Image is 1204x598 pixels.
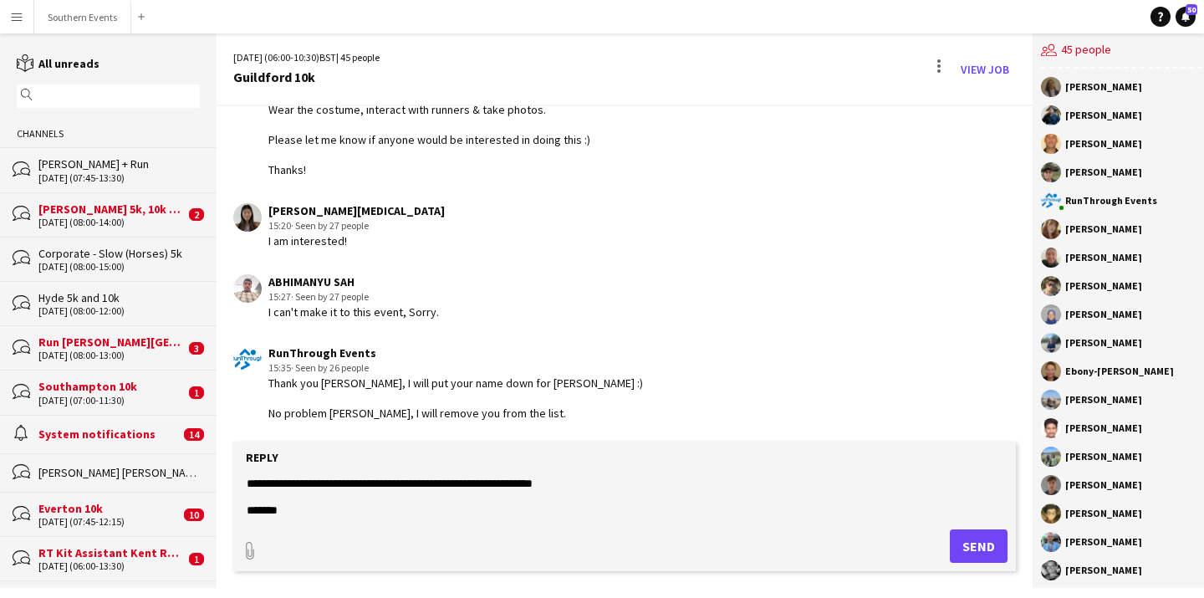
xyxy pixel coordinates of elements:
[38,427,180,442] div: System notifications
[1065,196,1157,206] div: RunThrough Events
[1065,110,1142,120] div: [PERSON_NAME]
[291,219,369,232] span: · Seen by 27 people
[38,501,180,516] div: Everton 10k
[38,290,200,305] div: Hyde 5k and 10k
[189,386,204,399] span: 1
[1041,33,1202,69] div: 45 people
[184,428,204,441] span: 14
[268,71,654,177] div: 📣 We’re looking for someone to help out with the below job role on the day: 🎭 [PERSON_NAME] the R...
[268,360,643,376] div: 15:35
[1065,253,1142,263] div: [PERSON_NAME]
[189,553,204,565] span: 1
[38,335,185,350] div: Run [PERSON_NAME][GEOGRAPHIC_DATA]
[1065,338,1142,348] div: [PERSON_NAME]
[1065,423,1142,433] div: [PERSON_NAME]
[38,172,200,184] div: [DATE] (07:45-13:30)
[268,233,445,248] div: I am interested!
[268,345,643,360] div: RunThrough Events
[189,342,204,355] span: 3
[17,56,99,71] a: All unreads
[1065,309,1142,319] div: [PERSON_NAME]
[38,379,185,394] div: Southampton 10k
[1065,565,1142,575] div: [PERSON_NAME]
[1065,537,1142,547] div: [PERSON_NAME]
[246,450,278,465] label: Reply
[1065,366,1174,376] div: Ebony-[PERSON_NAME]
[1065,395,1142,405] div: [PERSON_NAME]
[38,156,200,171] div: [PERSON_NAME] + Run
[1186,4,1197,15] span: 50
[38,261,200,273] div: [DATE] (08:00-15:00)
[38,560,185,572] div: [DATE] (06:00-13:30)
[233,69,380,84] div: Guildford 10k
[38,516,180,528] div: [DATE] (07:45-12:15)
[1065,452,1142,462] div: [PERSON_NAME]
[38,305,200,317] div: [DATE] (08:00-12:00)
[1065,82,1142,92] div: [PERSON_NAME]
[268,218,445,233] div: 15:20
[38,350,185,361] div: [DATE] (08:00-13:00)
[38,545,185,560] div: RT Kit Assistant Kent Running Festival
[268,203,445,218] div: [PERSON_NAME][MEDICAL_DATA]
[1065,167,1142,177] div: [PERSON_NAME]
[1065,281,1142,291] div: [PERSON_NAME]
[268,376,643,422] div: Thank you [PERSON_NAME], I will put your name down for [PERSON_NAME] :) No problem [PERSON_NAME],...
[268,289,439,304] div: 15:27
[38,465,200,480] div: [PERSON_NAME] [PERSON_NAME]
[954,56,1016,83] a: View Job
[1065,139,1142,149] div: [PERSON_NAME]
[1065,224,1142,234] div: [PERSON_NAME]
[189,208,204,221] span: 2
[38,217,185,228] div: [DATE] (08:00-14:00)
[291,361,369,374] span: · Seen by 26 people
[950,529,1008,563] button: Send
[38,246,200,261] div: Corporate - Slow (Horses) 5k
[319,51,336,64] span: BST
[38,202,185,217] div: [PERSON_NAME] 5k, 10k & HM
[291,290,369,303] span: · Seen by 27 people
[38,395,185,406] div: [DATE] (07:00-11:30)
[184,509,204,521] span: 10
[268,304,439,319] div: I can't make it to this event, Sorry.
[1176,7,1196,27] a: 50
[1065,480,1142,490] div: [PERSON_NAME]
[34,1,131,33] button: Southern Events
[233,50,380,65] div: [DATE] (06:00-10:30) | 45 people
[268,274,439,289] div: ABHIMANYU SAH
[1065,509,1142,519] div: [PERSON_NAME]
